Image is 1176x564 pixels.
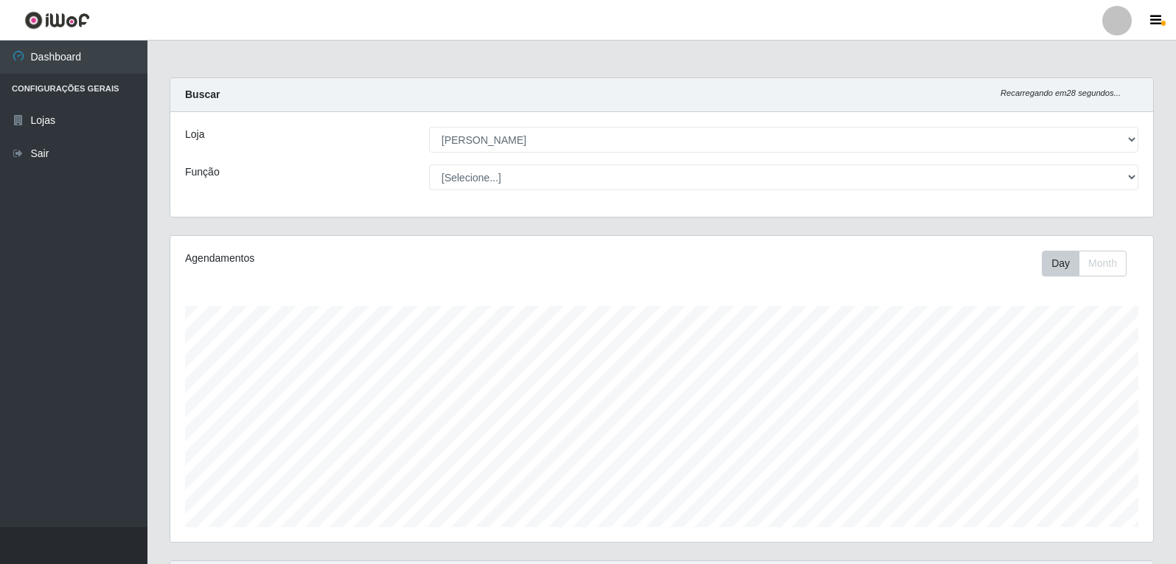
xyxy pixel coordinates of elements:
img: CoreUI Logo [24,11,90,29]
div: First group [1042,251,1127,276]
strong: Buscar [185,88,220,100]
i: Recarregando em 28 segundos... [1001,88,1121,97]
button: Day [1042,251,1079,276]
div: Agendamentos [185,251,569,266]
div: Toolbar with button groups [1042,251,1138,276]
button: Month [1079,251,1127,276]
label: Loja [185,127,204,142]
label: Função [185,164,220,180]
